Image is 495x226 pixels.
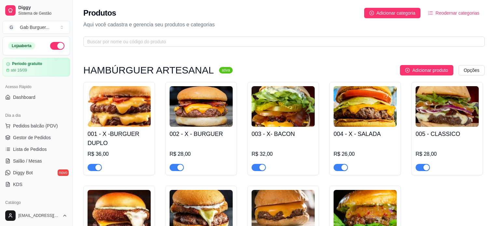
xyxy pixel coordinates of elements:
span: plus-circle [369,11,374,15]
article: Período gratuito [12,61,42,66]
a: Salão / Mesas [3,156,70,166]
h4: 002 - X - BURGUER [170,129,233,139]
img: product-image [252,86,315,127]
span: Adicionar categoria [377,9,416,17]
div: Gab Burguer ... [20,24,49,31]
a: Gestor de Pedidos [3,132,70,143]
h4: 004 - X - SALADA [334,129,397,139]
div: Catálogo [3,197,70,208]
span: plus-circle [405,68,410,73]
button: Pedidos balcão (PDV) [3,121,70,131]
span: Sistema de Gestão [18,11,67,16]
img: product-image [170,86,233,127]
a: Período gratuitoaté 16/09 [3,58,70,76]
button: Opções [459,65,485,75]
button: Reodernar categorias [423,8,485,18]
sup: ativa [219,67,232,73]
div: R$ 36,00 [88,150,151,158]
button: Select a team [3,21,70,34]
a: Lista de Pedidos [3,144,70,154]
a: Dashboard [3,92,70,102]
span: Diggy [18,5,67,11]
div: R$ 32,00 [252,150,315,158]
div: R$ 28,00 [170,150,233,158]
div: Loja aberta [8,42,35,49]
div: Acesso Rápido [3,82,70,92]
input: Buscar por nome ou código do produto [87,38,475,45]
button: Adicionar produto [400,65,453,75]
span: Lista de Pedidos [13,146,47,153]
button: [EMAIL_ADDRESS][DOMAIN_NAME] [3,208,70,223]
button: Alterar Status [50,42,64,50]
img: product-image [88,86,151,127]
div: Dia a dia [3,110,70,121]
span: Diggy Bot [13,169,33,176]
span: Reodernar categorias [435,9,479,17]
h2: Produtos [83,8,116,18]
h4: 005 - CLASSICO [416,129,479,139]
a: KDS [3,179,70,190]
article: até 16/09 [11,68,27,73]
span: Salão / Mesas [13,158,42,164]
a: Diggy Botnovo [3,167,70,178]
span: Dashboard [13,94,35,100]
span: G [8,24,15,31]
span: KDS [13,181,22,188]
span: Opções [464,67,479,74]
div: R$ 26,00 [334,150,397,158]
div: R$ 28,00 [416,150,479,158]
span: Pedidos balcão (PDV) [13,123,58,129]
a: DiggySistema de Gestão [3,3,70,18]
span: ordered-list [428,11,433,15]
p: Aqui você cadastra e gerencia seu produtos e categorias [83,21,485,29]
img: product-image [334,86,397,127]
span: Adicionar produto [412,67,448,74]
h4: 003 - X- BACON [252,129,315,139]
button: Adicionar categoria [364,8,421,18]
h4: 001 - X -BURGUER DUPLO [88,129,151,148]
span: Gestor de Pedidos [13,134,51,141]
h3: HAMBÚRGUER ARTESANAL [83,66,214,74]
span: [EMAIL_ADDRESS][DOMAIN_NAME] [18,213,60,218]
img: product-image [416,86,479,127]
